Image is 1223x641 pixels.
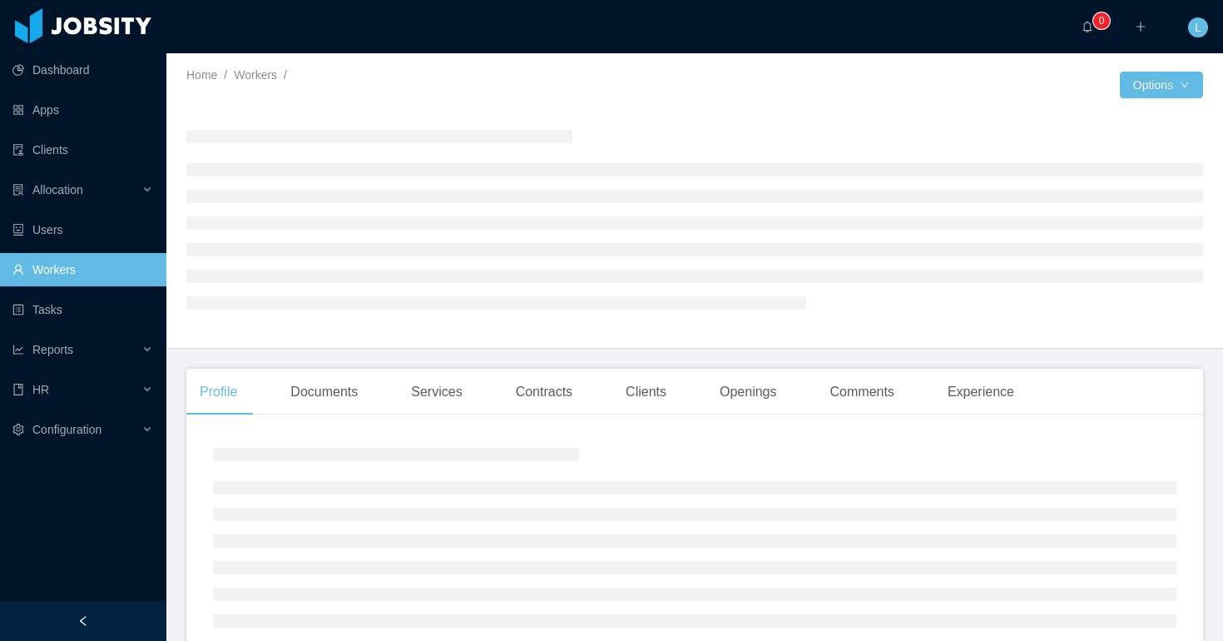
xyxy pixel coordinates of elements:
[934,369,1027,415] div: Experience
[12,384,24,395] i: icon: book
[503,369,586,415] div: Contracts
[398,369,475,415] div: Services
[277,369,371,415] div: Documents
[612,369,680,415] div: Clients
[12,424,24,435] i: icon: setting
[12,213,153,246] a: icon: robotUsers
[186,68,217,82] a: Home
[12,133,153,166] a: icon: auditClients
[32,383,49,396] span: HR
[12,53,153,87] a: icon: pie-chartDashboard
[32,183,83,196] span: Allocation
[12,93,153,127] a: icon: appstoreApps
[1195,17,1201,37] span: L
[234,68,277,82] a: Workers
[12,344,24,355] i: icon: line-chart
[284,68,287,82] span: /
[224,68,227,82] span: /
[32,343,73,356] span: Reports
[706,369,790,415] div: Openings
[1135,21,1146,32] i: icon: plus
[186,369,250,415] div: Profile
[12,253,153,286] a: icon: userWorkers
[817,369,908,415] div: Comments
[32,423,102,436] span: Configuration
[12,184,24,196] i: icon: solution
[1082,21,1093,32] i: icon: bell
[12,293,153,326] a: icon: profileTasks
[1093,12,1110,29] sup: 0
[1120,72,1203,98] button: Optionsicon: down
